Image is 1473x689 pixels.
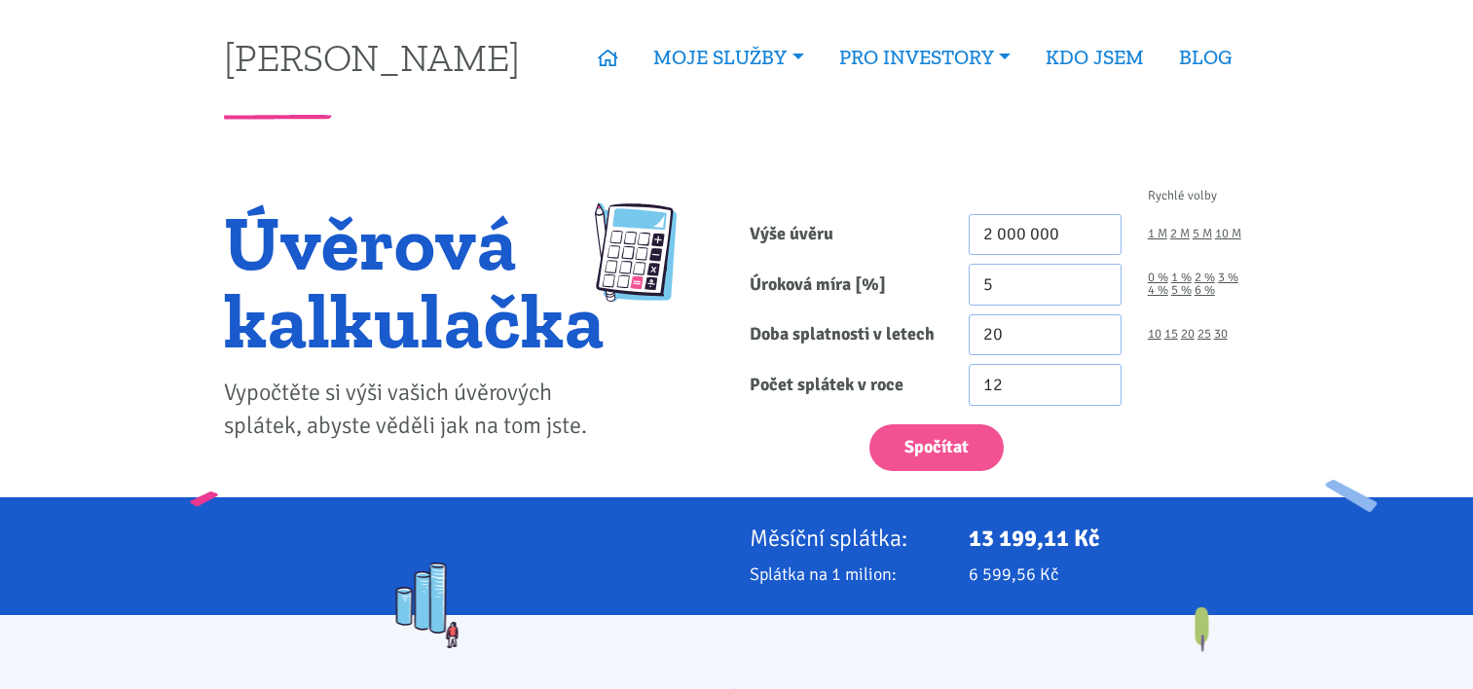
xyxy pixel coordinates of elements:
a: [PERSON_NAME] [224,38,520,76]
p: 13 199,11 Kč [969,525,1249,552]
a: 15 [1164,328,1178,341]
a: 25 [1197,328,1211,341]
a: PRO INVESTORY [822,35,1028,80]
a: 5 M [1193,228,1212,240]
a: 0 % [1148,272,1168,284]
a: KDO JSEM [1028,35,1161,80]
label: Úroková míra [%] [737,264,956,306]
a: 1 M [1148,228,1167,240]
p: Splátka na 1 milion: [750,561,942,588]
a: 6 % [1195,284,1215,297]
p: Vypočtěte si výši vašich úvěrových splátek, abyste věděli jak na tom jste. [224,377,605,443]
a: 4 % [1148,284,1168,297]
a: 3 % [1218,272,1238,284]
a: BLOG [1161,35,1249,80]
h1: Úvěrová kalkulačka [224,203,605,359]
a: 10 M [1215,228,1241,240]
a: 10 [1148,328,1161,341]
p: 6 599,56 Kč [969,561,1249,588]
a: 30 [1214,328,1228,341]
button: Spočítat [869,424,1004,472]
a: MOJE SLUŽBY [636,35,821,80]
a: 5 % [1171,284,1192,297]
a: 20 [1181,328,1195,341]
a: 2 % [1195,272,1215,284]
label: Doba splatnosti v letech [737,314,956,356]
label: Výše úvěru [737,214,956,256]
a: 1 % [1171,272,1192,284]
p: Měsíční splátka: [750,525,942,552]
label: Počet splátek v roce [737,364,956,406]
span: Rychlé volby [1148,190,1217,202]
a: 2 M [1170,228,1190,240]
